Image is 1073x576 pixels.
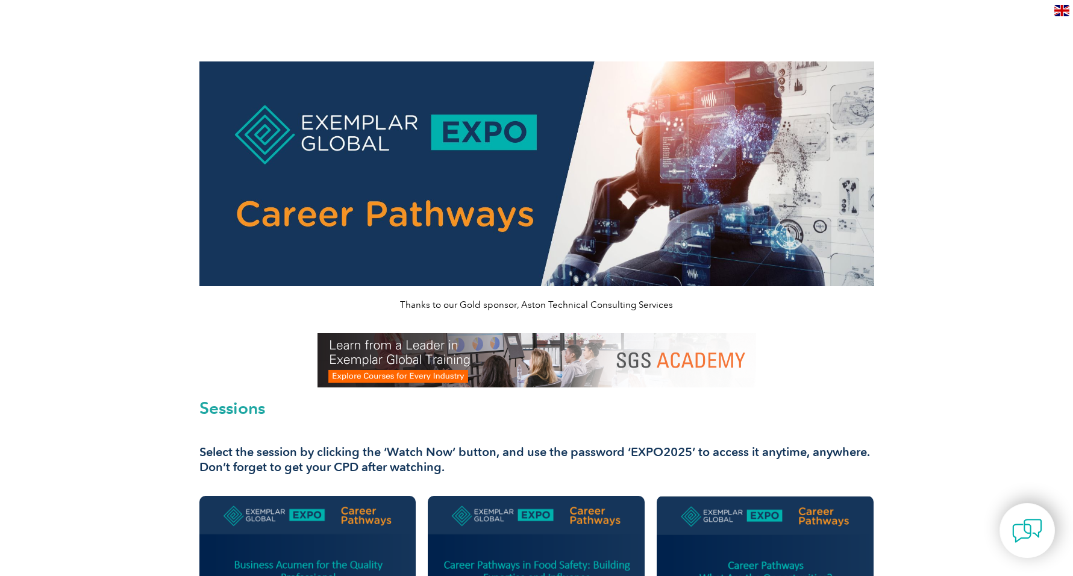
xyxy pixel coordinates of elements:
img: career pathways [199,61,874,286]
h3: Select the session by clicking the ‘Watch Now’ button, and use the password ‘EXPO2025’ to access ... [199,445,874,475]
p: Thanks to our Gold sponsor, Aston Technical Consulting Services [199,298,874,311]
img: contact-chat.png [1012,516,1042,546]
h2: Sessions [199,399,874,416]
img: SGS [318,333,756,387]
img: en [1054,5,1069,16]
